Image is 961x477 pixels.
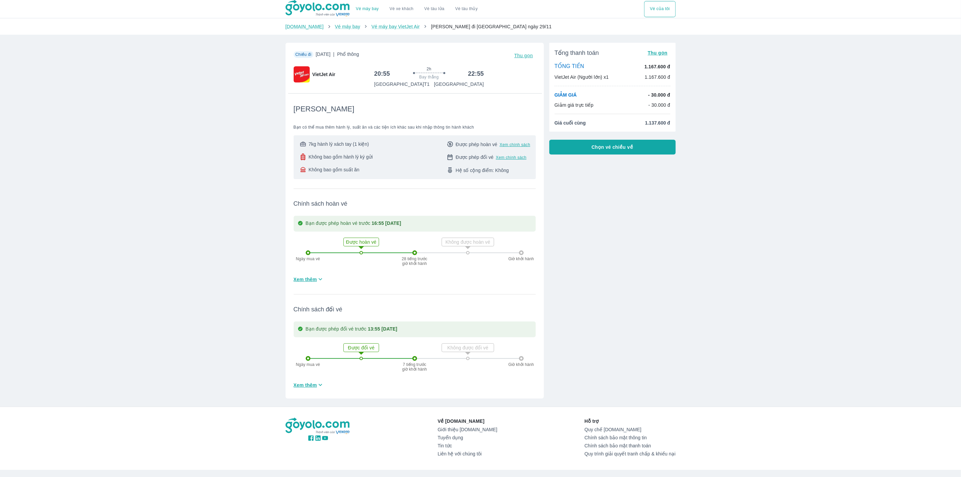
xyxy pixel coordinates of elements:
[335,24,360,29] a: Vé máy bay
[438,435,497,440] a: Tuyển dụng
[649,102,670,108] p: - 30.000 đ
[312,71,335,78] span: VietJet Air
[438,443,497,448] a: Tin tức
[306,220,401,228] p: Bạn được phép hoàn vé trước
[337,52,359,57] span: Phổ thông
[585,427,676,432] a: Quy chế [DOMAIN_NAME]
[356,6,379,11] a: Vé máy bay
[371,24,419,29] a: Vé máy bay VietJet Air
[549,140,676,155] button: Chọn vé chiều về
[512,51,536,60] button: Thu gọn
[294,276,317,283] span: Xem thêm
[555,63,584,70] p: TỔNG TIỀN
[372,220,401,226] strong: 16:55 [DATE]
[456,167,509,174] span: Hệ số cộng điểm: Không
[456,154,494,161] span: Được phép đổi vé
[294,382,317,388] span: Xem thêm
[648,92,670,98] p: - 30.000 đ
[438,418,497,424] p: Về [DOMAIN_NAME]
[496,155,526,160] button: Xem chính sách
[468,70,484,78] h6: 22:55
[555,120,586,126] span: Giá cuối cùng
[309,154,373,160] span: Không bao gồm hành lý ký gửi
[585,451,676,456] a: Quy trình giải quyết tranh chấp & khiếu nại
[644,1,675,17] button: Vé của tôi
[456,141,497,148] span: Được phép hoàn vé
[286,23,676,30] nav: breadcrumb
[293,257,323,261] p: Ngày mua vé
[309,141,369,147] span: 7kg hành lý xách tay (1 kiện)
[555,92,577,98] p: GIẢM GIÁ
[291,379,327,390] button: Xem thêm
[506,362,537,367] p: Giờ khởi hành
[419,74,439,80] span: Bay thẳng
[592,144,633,150] span: Chọn vé chiều về
[344,239,378,245] p: Được hoàn vé
[555,74,609,80] p: VietJet Air (Người lớn) x1
[500,142,530,147] button: Xem chính sách
[368,326,398,332] strong: 13:55 [DATE]
[293,362,323,367] p: Ngày mua vé
[333,52,335,57] span: |
[555,102,594,108] p: Giảm giá trực tiếp
[306,326,398,333] p: Bạn được phép đổi vé trước
[294,305,536,313] span: Chính sách đổi vé
[374,81,430,88] p: [GEOGRAPHIC_DATA] T1
[294,104,355,114] span: [PERSON_NAME]
[427,66,431,72] span: 2h
[450,1,483,17] button: Vé tàu thủy
[350,1,483,17] div: choose transportation mode
[419,1,450,17] a: Vé tàu lửa
[645,74,670,80] p: 1.167.600 đ
[644,63,670,70] p: 1.167.600 đ
[295,52,311,57] span: Chiều đi
[434,81,484,88] p: [GEOGRAPHIC_DATA]
[644,1,675,17] div: choose transportation mode
[645,48,670,58] button: Thu gọn
[443,239,493,245] p: Không được hoàn vé
[585,443,676,448] a: Chính sách bảo mật thanh toán
[645,120,670,126] span: 1.137.600 đ
[286,418,351,435] img: logo
[291,274,327,285] button: Xem thêm
[431,24,552,29] span: [PERSON_NAME] đi [GEOGRAPHIC_DATA] ngày 29/11
[648,50,668,56] span: Thu gọn
[438,451,497,456] a: Liên hệ với chúng tôi
[401,362,428,372] p: 7 tiếng trước giờ khởi hành
[294,125,536,130] span: Bạn có thể mua thêm hành lý, suất ăn và các tiện ích khác sau khi nhập thông tin hành khách
[286,24,324,29] a: [DOMAIN_NAME]
[585,418,676,424] p: Hỗ trợ
[401,257,428,266] p: 28 tiếng trước giờ khởi hành
[438,427,497,432] a: Giới thiệu [DOMAIN_NAME]
[316,51,359,60] span: [DATE]
[443,344,493,351] p: Không được đổi vé
[506,257,537,261] p: Giờ khởi hành
[344,344,378,351] p: Được đổi vé
[390,6,413,11] a: Vé xe khách
[309,166,360,173] span: Không bao gồm suất ăn
[374,70,390,78] h6: 20:55
[555,49,599,57] span: Tổng thanh toán
[294,200,536,208] span: Chính sách hoàn vé
[514,53,533,58] span: Thu gọn
[585,435,676,440] a: Chính sách bảo mật thông tin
